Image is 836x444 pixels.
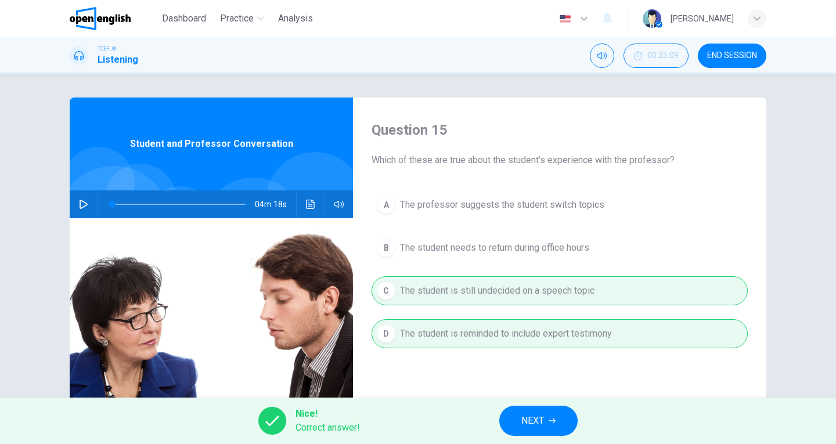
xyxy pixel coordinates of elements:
[624,44,689,68] button: 00:25:09
[301,190,320,218] button: Click to see the audio transcription
[162,12,206,26] span: Dashboard
[278,12,313,26] span: Analysis
[643,9,661,28] img: Profile picture
[372,121,748,139] h4: Question 15
[98,53,138,67] h1: Listening
[70,7,131,30] img: OpenEnglish logo
[296,407,360,421] span: Nice!
[499,406,578,436] button: NEXT
[255,190,296,218] span: 04m 18s
[296,421,360,435] span: Correct answer!
[70,7,157,30] a: OpenEnglish logo
[215,8,269,29] button: Practice
[273,8,318,29] button: Analysis
[157,8,211,29] button: Dashboard
[220,12,254,26] span: Practice
[647,51,679,60] span: 00:25:09
[521,413,544,429] span: NEXT
[590,44,614,68] div: Mute
[624,44,689,68] div: Hide
[707,51,757,60] span: END SESSION
[130,137,293,151] span: Student and Professor Conversation
[698,44,766,68] button: END SESSION
[98,45,116,53] span: TOEFL®
[558,15,572,23] img: en
[372,153,748,167] span: Which of these are true about the student's experience with the professor?
[671,12,734,26] div: [PERSON_NAME]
